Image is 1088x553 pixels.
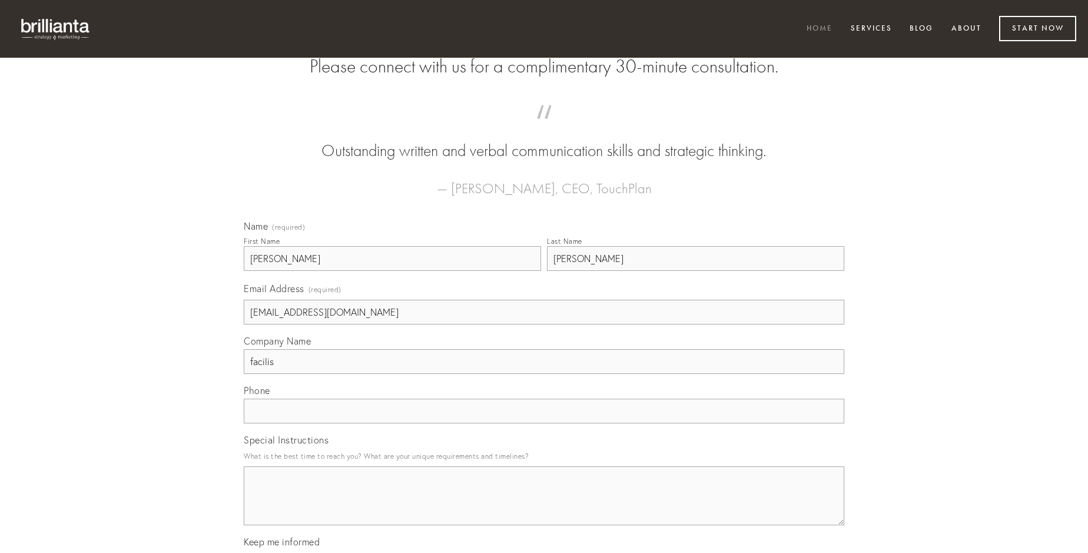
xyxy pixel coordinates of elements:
[244,55,844,78] h2: Please connect with us for a complimentary 30-minute consultation.
[799,19,840,39] a: Home
[999,16,1076,41] a: Start Now
[309,282,341,297] span: (required)
[244,434,329,446] span: Special Instructions
[902,19,941,39] a: Blog
[944,19,989,39] a: About
[843,19,900,39] a: Services
[263,117,825,163] blockquote: Outstanding written and verbal communication skills and strategic thinking.
[272,224,305,231] span: (required)
[244,385,270,396] span: Phone
[244,220,268,232] span: Name
[263,163,825,200] figcaption: — [PERSON_NAME], CEO, TouchPlan
[547,237,582,246] div: Last Name
[244,237,280,246] div: First Name
[244,536,320,548] span: Keep me informed
[12,12,100,46] img: brillianta - research, strategy, marketing
[244,335,311,347] span: Company Name
[244,283,304,294] span: Email Address
[263,117,825,140] span: “
[244,448,844,464] p: What is the best time to reach you? What are your unique requirements and timelines?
